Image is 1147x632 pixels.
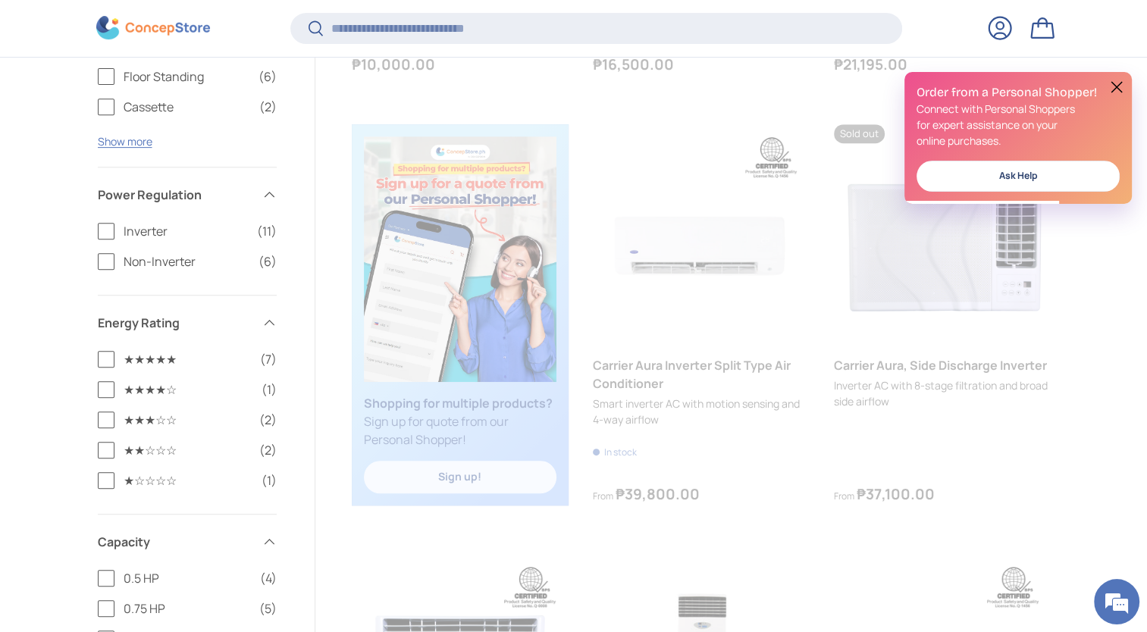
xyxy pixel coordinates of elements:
[259,252,277,271] span: (6)
[124,441,250,459] span: ★★☆☆☆
[259,441,277,459] span: (2)
[262,380,277,399] span: (1)
[260,569,277,587] span: (4)
[124,222,248,240] span: Inverter
[259,67,277,86] span: (6)
[79,85,255,105] div: Chat with us now
[124,67,249,86] span: Floor Standing
[124,411,250,429] span: ★★★☆☆
[98,296,277,350] summary: Energy Rating
[88,191,209,344] span: We're online!
[260,350,277,368] span: (7)
[98,167,277,222] summary: Power Regulation
[124,380,252,399] span: ★★★★☆
[917,101,1120,149] p: Connect with Personal Shoppers for expert assistance on your online purchases.
[124,471,252,490] span: ★☆☆☆☆
[98,314,252,332] span: Energy Rating
[249,8,285,44] div: Minimize live chat window
[259,599,277,618] span: (5)
[96,17,210,40] img: ConcepStore
[98,515,277,569] summary: Capacity
[257,222,277,240] span: (11)
[917,161,1120,192] a: Ask Help
[124,569,251,587] span: 0.5 HP
[98,186,252,204] span: Power Regulation
[259,98,277,116] span: (2)
[917,84,1120,101] h2: Order from a Personal Shopper!
[98,533,252,551] span: Capacity
[124,98,250,116] span: Cassette
[259,411,277,429] span: (2)
[262,471,277,490] span: (1)
[98,134,152,149] button: Show more
[124,350,251,368] span: ★★★★★
[124,599,250,618] span: 0.75 HP
[8,414,289,467] textarea: Type your message and hit 'Enter'
[124,252,249,271] span: Non-Inverter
